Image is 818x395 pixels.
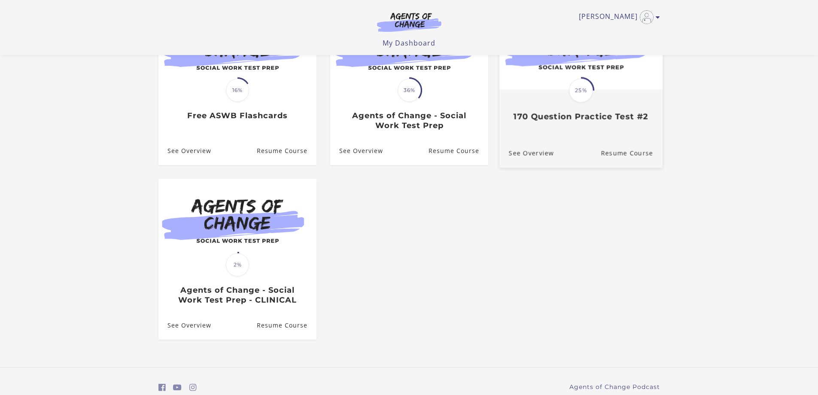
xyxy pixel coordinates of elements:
a: Free ASWB Flashcards: See Overview [158,137,211,165]
a: My Dashboard [383,38,435,48]
h3: Agents of Change - Social Work Test Prep - CLINICAL [167,285,307,305]
span: 16% [226,79,249,102]
a: Agents of Change - Social Work Test Prep - CLINICAL: See Overview [158,312,211,340]
img: Agents of Change Logo [368,12,450,32]
i: https://www.youtube.com/c/AgentsofChangeTestPrepbyMeaganMitchell (Open in a new window) [173,383,182,392]
a: https://www.instagram.com/agentsofchangeprep/ (Open in a new window) [189,381,197,394]
h3: 170 Question Practice Test #2 [508,112,653,122]
a: Agents of Change - Social Work Test Prep: See Overview [330,137,383,165]
i: https://www.instagram.com/agentsofchangeprep/ (Open in a new window) [189,383,197,392]
h3: Agents of Change - Social Work Test Prep [339,111,479,130]
a: Agents of Change - Social Work Test Prep: Resume Course [428,137,488,165]
a: Free ASWB Flashcards: Resume Course [256,137,316,165]
i: https://www.facebook.com/groups/aswbtestprep (Open in a new window) [158,383,166,392]
a: Agents of Change Podcast [569,383,660,392]
span: 36% [398,79,421,102]
h3: Free ASWB Flashcards [167,111,307,121]
a: 170 Question Practice Test #2: Resume Course [601,139,663,168]
span: 25% [569,78,593,102]
a: https://www.facebook.com/groups/aswbtestprep (Open in a new window) [158,381,166,394]
a: Toggle menu [579,10,656,24]
a: 170 Question Practice Test #2: See Overview [499,139,553,168]
a: Agents of Change - Social Work Test Prep - CLINICAL: Resume Course [256,312,316,340]
span: 2% [226,253,249,276]
a: https://www.youtube.com/c/AgentsofChangeTestPrepbyMeaganMitchell (Open in a new window) [173,381,182,394]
